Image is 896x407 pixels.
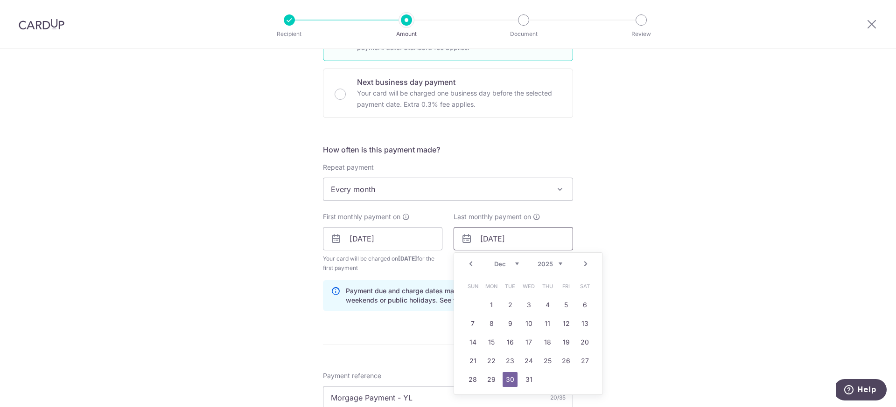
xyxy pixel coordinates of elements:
span: Last monthly payment on [454,212,531,221]
span: Friday [559,279,574,294]
span: First monthly payment on [323,212,400,221]
span: Thursday [540,279,555,294]
span: Your card will be charged on [323,254,442,273]
a: 21 [465,353,480,368]
iframe: Opens a widget where you can find more information [836,379,887,402]
a: 10 [521,316,536,331]
p: Document [489,29,558,39]
a: 30 [503,372,518,387]
a: 29 [484,372,499,387]
span: Wednesday [521,279,536,294]
span: Tuesday [503,279,518,294]
a: 28 [465,372,480,387]
a: 23 [503,353,518,368]
p: Payment due and charge dates may be adjusted if it falls on weekends or public holidays. See fina... [346,286,565,305]
a: 24 [521,353,536,368]
p: Your card will be charged one business day before the selected payment date. Extra 0.3% fee applies. [357,88,561,110]
a: Prev [465,258,476,269]
span: Saturday [577,279,592,294]
p: Recipient [255,29,324,39]
a: 5 [559,297,574,312]
span: Sunday [465,279,480,294]
span: Monday [484,279,499,294]
a: 14 [465,335,480,350]
img: CardUp [19,19,64,30]
a: 26 [559,353,574,368]
a: 13 [577,316,592,331]
input: DD / MM / YYYY [454,227,573,250]
a: 11 [540,316,555,331]
a: 6 [577,297,592,312]
a: 2 [503,297,518,312]
a: 27 [577,353,592,368]
span: [DATE] [398,255,417,262]
a: 7 [465,316,480,331]
a: 18 [540,335,555,350]
span: Every month [323,178,573,201]
a: 16 [503,335,518,350]
a: 17 [521,335,536,350]
a: 15 [484,335,499,350]
a: 25 [540,353,555,368]
a: 12 [559,316,574,331]
span: Every month [323,178,573,200]
a: 9 [503,316,518,331]
a: 22 [484,353,499,368]
a: 3 [521,297,536,312]
p: Next business day payment [357,76,561,88]
a: 1 [484,297,499,312]
div: 20/35 [550,393,566,402]
span: Payment reference [323,371,381,380]
label: Repeat payment [323,163,374,172]
a: 8 [484,316,499,331]
p: Amount [372,29,441,39]
p: Review [607,29,676,39]
a: 20 [577,335,592,350]
a: 31 [521,372,536,387]
a: 19 [559,335,574,350]
input: DD / MM / YYYY [323,227,442,250]
a: 4 [540,297,555,312]
h5: How often is this payment made? [323,144,573,155]
a: Next [580,258,591,269]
